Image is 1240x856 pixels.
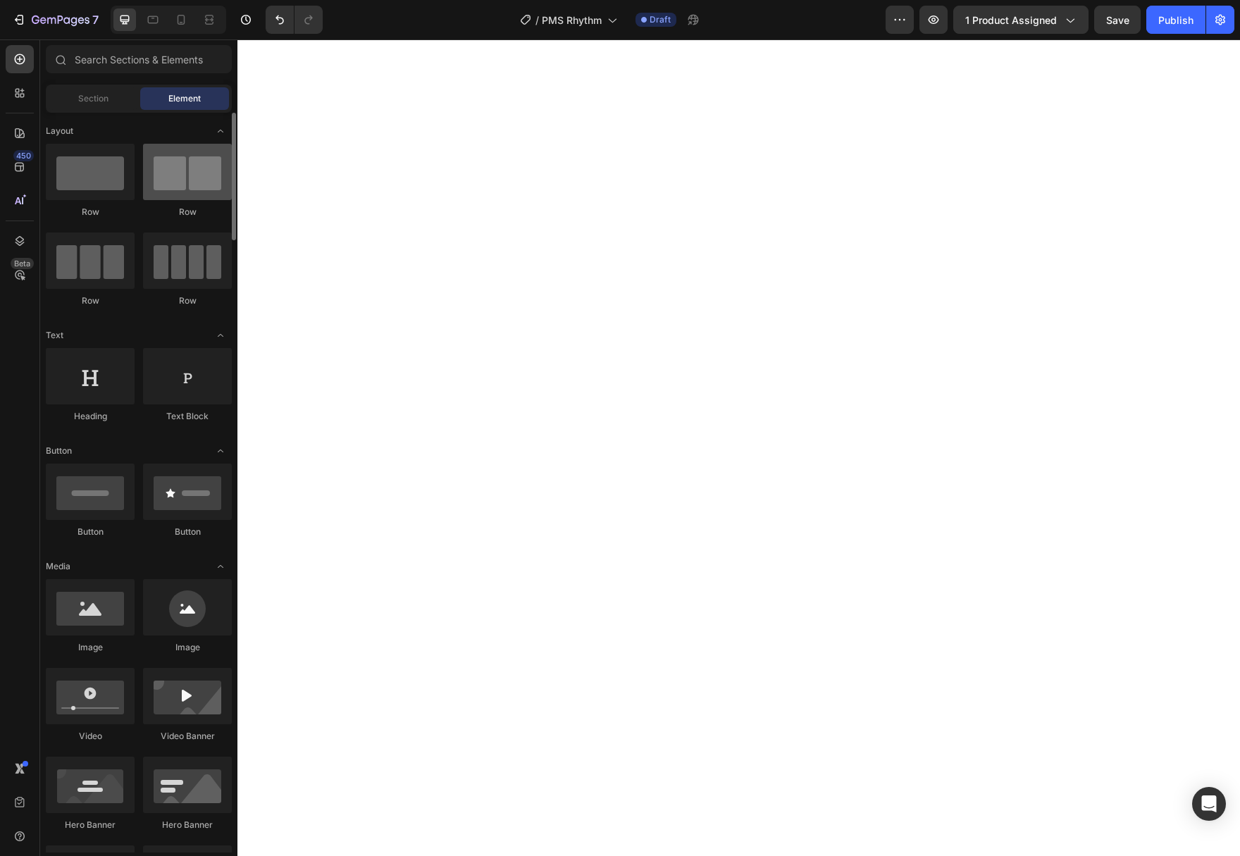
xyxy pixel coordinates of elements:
span: Toggle open [209,324,232,347]
iframe: Design area [237,39,1240,856]
span: / [535,13,539,27]
div: Video [46,730,135,743]
button: Save [1094,6,1141,34]
div: Image [46,641,135,654]
div: Image [143,641,232,654]
span: Section [78,92,108,105]
div: Undo/Redo [266,6,323,34]
span: 1 product assigned [965,13,1057,27]
div: Button [143,526,232,538]
div: Row [143,206,232,218]
div: Row [46,206,135,218]
div: Hero Banner [143,819,232,831]
span: Draft [650,13,671,26]
span: PMS Rhythm [542,13,602,27]
input: Search Sections & Elements [46,45,232,73]
span: Button [46,445,72,457]
div: 450 [13,150,34,161]
span: Toggle open [209,440,232,462]
button: Publish [1146,6,1205,34]
button: 1 product assigned [953,6,1089,34]
span: Element [168,92,201,105]
span: Layout [46,125,73,137]
span: Toggle open [209,120,232,142]
div: Row [143,294,232,307]
div: Beta [11,258,34,269]
div: Publish [1158,13,1193,27]
button: 7 [6,6,105,34]
p: 7 [92,11,99,28]
div: Row [46,294,135,307]
div: Button [46,526,135,538]
div: Video Banner [143,730,232,743]
div: Heading [46,410,135,423]
span: Text [46,329,63,342]
div: Text Block [143,410,232,423]
span: Save [1106,14,1129,26]
span: Media [46,560,70,573]
div: Hero Banner [46,819,135,831]
span: Toggle open [209,555,232,578]
div: Open Intercom Messenger [1192,787,1226,821]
